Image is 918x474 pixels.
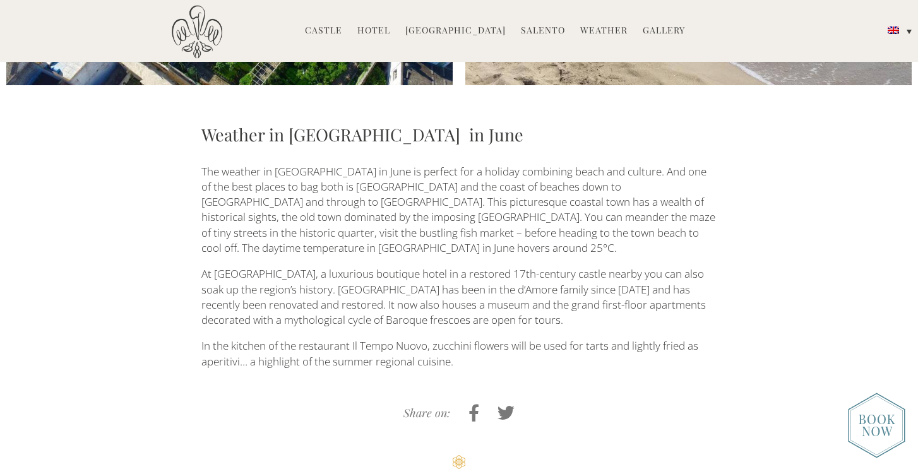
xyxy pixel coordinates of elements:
[201,164,717,256] p: The weather in [GEOGRAPHIC_DATA] in June is perfect for a holiday combining beach and culture. An...
[403,407,450,420] h4: Share on:
[172,5,222,59] img: Castello di Ugento
[580,24,628,39] a: Weather
[201,266,717,328] p: At [GEOGRAPHIC_DATA], a luxurious boutique hotel in a restored 17th-century castle nearby you can...
[405,24,506,39] a: [GEOGRAPHIC_DATA]
[357,24,390,39] a: Hotel
[201,338,717,369] p: In the kitchen of the restaurant Il Tempo Nuovo, zucchini flowers will be used for tarts and ligh...
[305,24,342,39] a: Castle
[848,393,905,458] img: new-booknow.png
[201,122,717,147] h3: Weather in [GEOGRAPHIC_DATA] in June
[888,27,899,34] img: English
[521,24,565,39] a: Salento
[643,24,685,39] a: Gallery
